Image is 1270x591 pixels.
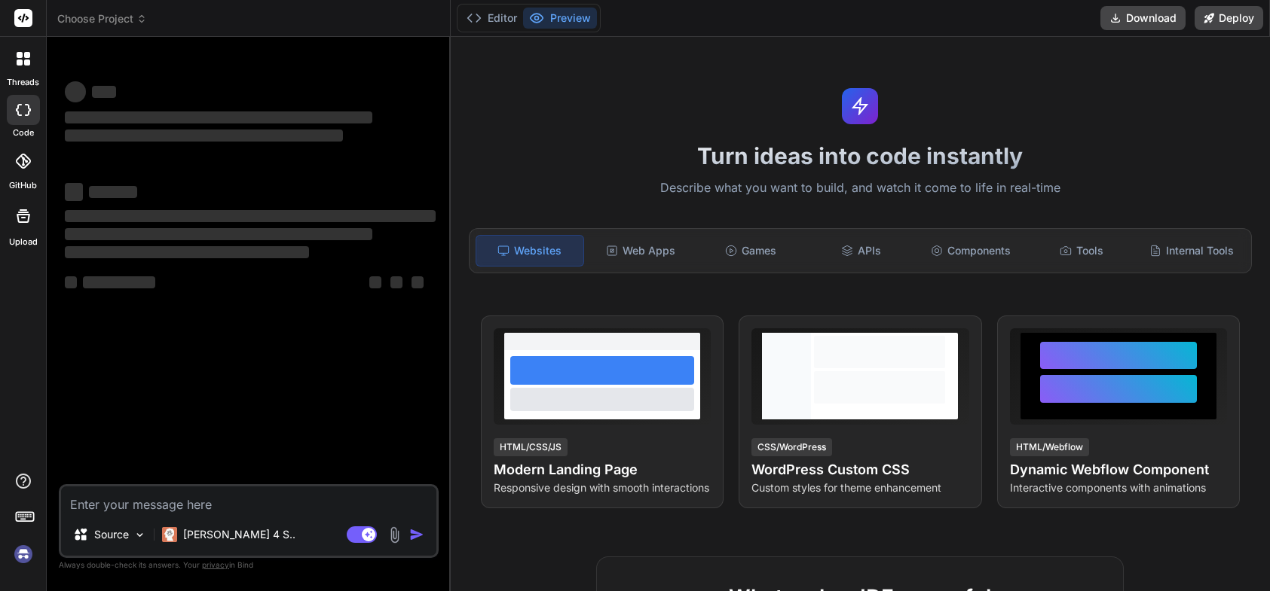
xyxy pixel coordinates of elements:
div: Web Apps [587,235,694,267]
h4: WordPress Custom CSS [751,459,969,480]
img: Claude 4 Sonnet [162,527,177,542]
span: ‌ [92,86,116,98]
span: ‌ [65,228,372,240]
div: Websites [476,235,584,267]
h1: Turn ideas into code instantly [460,142,1261,169]
span: privacy [202,560,229,569]
button: Preview [523,8,597,29]
label: code [13,126,34,139]
div: Games [697,235,804,267]
p: [PERSON_NAME] 4 S.. [183,527,295,542]
span: ‌ [65,81,86,102]
span: ‌ [369,276,381,288]
span: ‌ [65,129,343,142]
div: Tools [1028,235,1135,267]
span: ‌ [83,276,155,288]
span: ‌ [65,111,372,123]
p: Always double-check its answers. Your in Bind [59,558,439,572]
div: CSS/WordPress [751,438,832,456]
p: Describe what you want to build, and watch it come to life in real-time [460,178,1261,198]
div: Internal Tools [1138,235,1245,267]
label: GitHub [9,179,37,192]
p: Responsive design with smooth interactions [494,480,711,495]
p: Custom styles for theme enhancement [751,480,969,495]
span: Choose Project [57,11,147,26]
span: ‌ [412,276,424,288]
label: Upload [9,236,38,248]
button: Deploy [1195,6,1263,30]
div: APIs [807,235,914,267]
span: ‌ [89,186,137,198]
h4: Dynamic Webflow Component [1010,459,1227,480]
span: ‌ [65,183,83,201]
span: ‌ [65,246,309,258]
img: Pick Models [133,529,146,541]
div: Components [917,235,1024,267]
button: Download [1100,6,1186,30]
span: ‌ [65,276,77,288]
img: signin [11,541,36,567]
label: threads [7,76,39,89]
img: icon [409,527,424,542]
img: attachment [386,526,403,544]
span: ‌ [390,276,402,288]
button: Editor [461,8,523,29]
h4: Modern Landing Page [494,459,711,480]
div: HTML/CSS/JS [494,438,568,456]
p: Source [94,527,129,542]
span: ‌ [65,210,436,222]
div: HTML/Webflow [1010,438,1089,456]
p: Interactive components with animations [1010,480,1227,495]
